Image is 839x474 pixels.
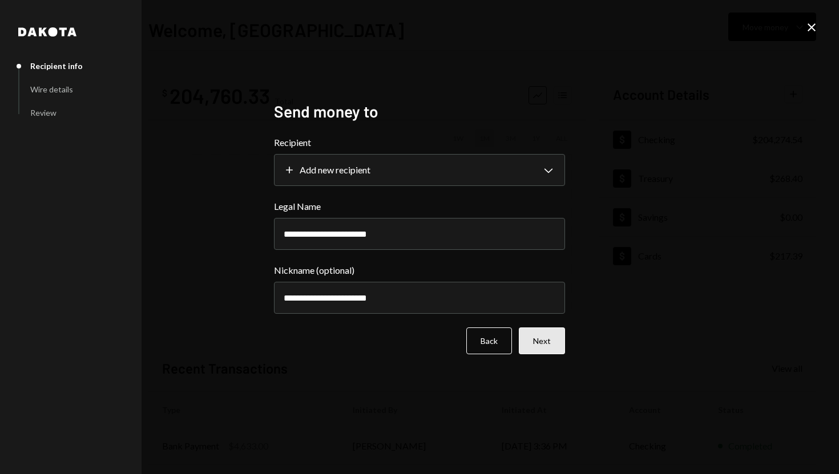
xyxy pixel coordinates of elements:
label: Recipient [274,136,565,149]
h2: Send money to [274,100,565,123]
button: Recipient [274,154,565,186]
label: Nickname (optional) [274,264,565,277]
div: Recipient info [30,61,83,71]
div: Wire details [30,84,73,94]
button: Next [519,327,565,354]
div: Review [30,108,57,118]
label: Legal Name [274,200,565,213]
button: Back [466,327,512,354]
